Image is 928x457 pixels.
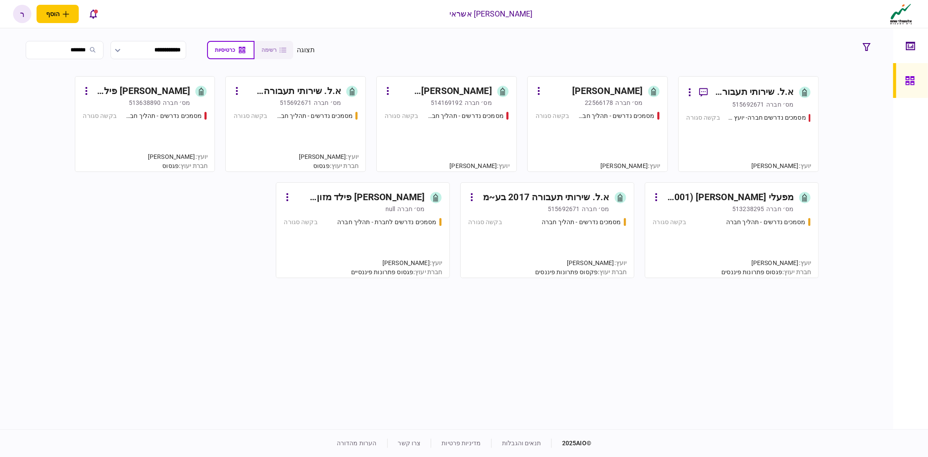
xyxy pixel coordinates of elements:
div: [PERSON_NAME] [572,84,643,98]
div: 515692671 [732,100,764,109]
span: חברת יעוץ : [413,269,442,276]
div: מסמכים נדרשים - תהליך חברה [426,111,504,121]
a: [PERSON_NAME] טקסטיל בע~ממס׳ חברה514169192מסמכים נדרשים - תהליך חברהבקשה סגורהיועץ:[PERSON_NAME] [376,76,517,172]
div: מס׳ חברה [397,205,425,213]
div: בקשה סגורה [653,218,687,227]
div: [PERSON_NAME] פילד מזון בע~מ [93,84,191,98]
div: מס׳ חברה [616,98,643,107]
div: מס׳ חברה [465,98,492,107]
div: 22566178 [585,98,613,107]
div: 513238295 [732,205,764,213]
div: בקשה סגורה [234,111,267,121]
div: א.ל. שירותי תעבורה 2017 בע~מ [483,191,610,205]
div: מסמכים נדרשים - תהליך חברה [275,111,353,121]
div: [PERSON_NAME] [535,259,626,268]
div: א.ל. שירותי תעבורה 2017 בע~מ [715,85,794,99]
div: א.ל. שירותי תעבורה 2017 בע~מ [244,84,341,98]
a: מדיניות פרטיות [442,440,481,447]
div: [PERSON_NAME] [600,161,660,171]
span: יועץ : [799,259,811,266]
div: פגסוס [299,161,358,171]
div: [PERSON_NAME] [450,161,509,171]
a: צרו קשר [398,440,421,447]
div: בקשה סגורה [536,111,569,121]
div: מסמכים נדרשים - תהליך חברה [542,218,621,227]
button: כרטיסיות [207,41,255,59]
span: יועץ : [430,259,442,266]
span: חברת יעוץ : [179,162,208,169]
span: יועץ : [346,153,358,160]
div: [PERSON_NAME] [299,152,358,161]
span: יועץ : [497,162,509,169]
div: 515692671 [548,205,580,213]
span: יועץ : [195,153,208,160]
div: בקשה סגורה [385,111,418,121]
div: בקשה סגורה [83,111,117,121]
div: [PERSON_NAME] [351,259,442,268]
div: מס׳ חברה [766,100,794,109]
div: [PERSON_NAME] פילד מזון בע~מ [294,191,425,205]
div: מסמכים נדרשים - תהליך חברה [726,218,805,227]
div: מס׳ חברה [314,98,341,107]
div: [PERSON_NAME] [721,259,811,268]
a: הערות מהדורה [337,440,377,447]
div: תצוגה [297,45,315,55]
div: פגסוס פתרונות פיננסיים [351,268,442,277]
div: מסמכים נדרשים לחברת - תהליך חברה [337,218,436,227]
span: יועץ : [799,162,811,169]
img: client company logo [888,3,914,25]
div: [PERSON_NAME] אשראי [449,8,533,20]
div: מסמכים נדרשים חברה- יועץ - תהליך חברה [728,113,806,122]
div: בקשה סגורה [687,113,720,122]
span: יועץ : [648,162,660,169]
div: [PERSON_NAME] [148,152,208,161]
div: 513638890 [129,98,161,107]
span: כרטיסיות [215,47,235,53]
button: רשימה [255,41,293,59]
a: מפעלי [PERSON_NAME] (9001) בע~ממס׳ חברה513238295מסמכים נדרשים - תהליך חברהבקשה סגורהיועץ:[PERSON_... [645,182,819,278]
div: מס׳ חברה [163,98,190,107]
span: חברת יעוץ : [330,162,358,169]
div: בקשה סגורה [284,218,318,227]
span: רשימה [261,47,277,53]
button: פתח תפריט להוספת לקוח [37,5,79,23]
a: [PERSON_NAME] פילד מזון בע~ממס׳ חברה513638890מסמכים נדרשים - תהליך חברהבקשה סגורהיועץ:[PERSON_NAM... [75,76,215,172]
span: חברת יעוץ : [598,269,626,276]
div: © 2025 AIO [551,439,591,448]
div: [PERSON_NAME] [751,161,811,171]
button: פתח רשימת התראות [84,5,102,23]
div: פגסוס [148,161,208,171]
a: א.ל. שירותי תעבורה 2017 בע~ממס׳ חברה515692671מסמכים נדרשים - תהליך חברהבקשה סגורהיועץ:[PERSON_NAM... [460,182,634,278]
div: מס׳ חברה [766,205,794,213]
div: פגסוס פתרונות פיננסים [721,268,811,277]
div: [PERSON_NAME] טקסטיל בע~מ [395,84,492,98]
div: מפעלי [PERSON_NAME] (9001) בע~מ [663,191,794,205]
a: א.ל. שירותי תעבורה 2017 בע~ממס׳ חברה515692671מסמכים נדרשים - תהליך חברהבקשה סגורהיועץ:[PERSON_NAM... [225,76,366,172]
a: א.ל. שירותי תעבורה 2017 בע~ממס׳ חברה515692671מסמכים נדרשים חברה- יועץ - תהליך חברהבקשה סגורהיועץ:... [678,76,819,172]
div: פקסוס פתרונות פיננסים [535,268,626,277]
div: מס׳ חברה [582,205,609,213]
div: null [385,205,395,213]
div: בקשה סגורה [469,218,502,227]
a: [PERSON_NAME]מס׳ חברה22566178מסמכים נדרשים - תהליך חברהבקשה סגורהיועץ:[PERSON_NAME] [527,76,668,172]
div: 514169192 [431,98,462,107]
span: חברת יעוץ : [782,269,811,276]
span: יועץ : [614,259,627,266]
a: [PERSON_NAME] פילד מזון בע~ממס׳ חברהnullמסמכים נדרשים לחברת - תהליך חברהבקשה סגורהיועץ:[PERSON_NA... [276,182,450,278]
div: 515692671 [280,98,312,107]
div: מסמכים נדרשים - תהליך חברה [124,111,202,121]
a: תנאים והגבלות [502,440,541,447]
div: מסמכים נדרשים - תהליך חברה [577,111,654,121]
button: ר [13,5,31,23]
